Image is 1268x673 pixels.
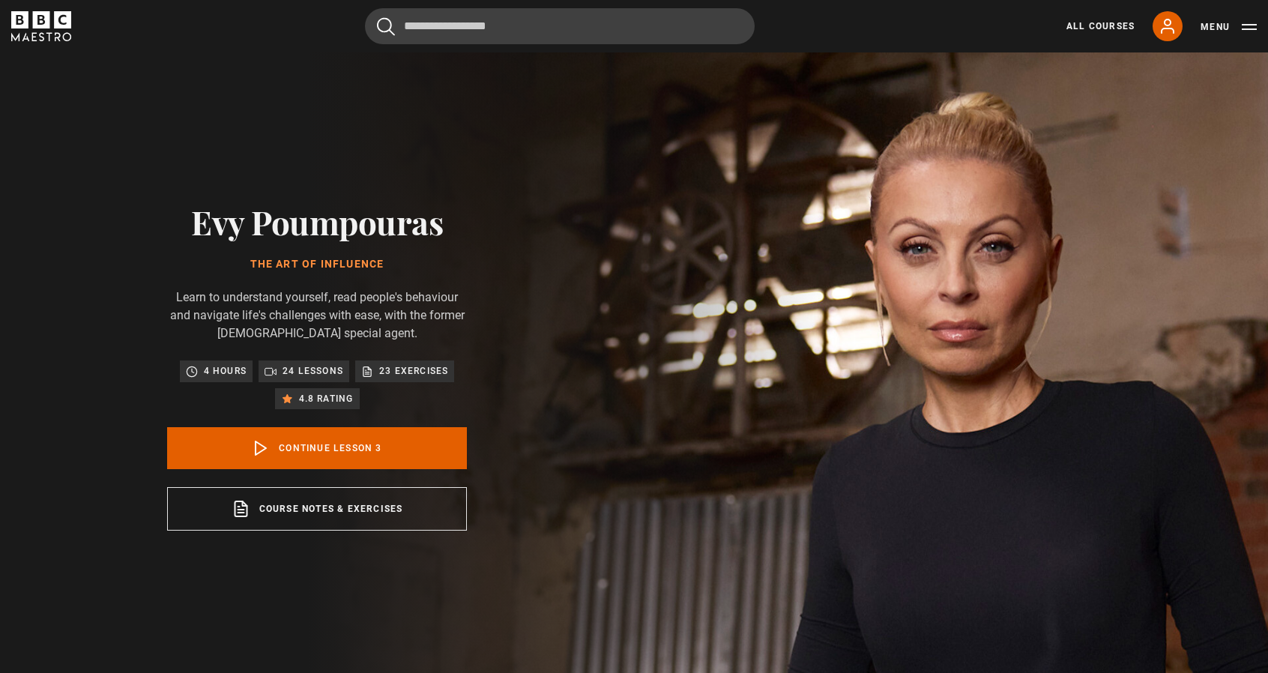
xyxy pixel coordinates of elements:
a: Course notes & exercises [167,487,467,531]
svg: BBC Maestro [11,11,71,41]
h1: The Art of Influence [167,259,467,271]
p: 4.8 rating [299,391,354,406]
p: Learn to understand yourself, read people's behaviour and navigate life's challenges with ease, w... [167,289,467,342]
p: 23 exercises [379,363,448,378]
a: All Courses [1066,19,1135,33]
h2: Evy Poumpouras [167,202,467,241]
button: Toggle navigation [1201,19,1257,34]
button: Submit the search query [377,17,395,36]
p: 4 hours [204,363,247,378]
p: 24 lessons [283,363,343,378]
input: Search [365,8,755,44]
a: Continue lesson 3 [167,427,467,469]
